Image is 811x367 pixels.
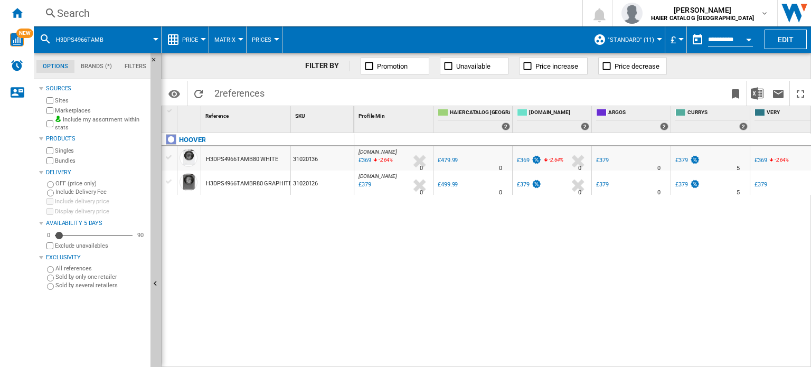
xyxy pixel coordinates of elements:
label: Display delivery price [55,208,146,215]
div: 2 offers sold by ARGOS [660,123,668,130]
span: [DOMAIN_NAME] [359,149,397,155]
span: Profile Min [359,113,385,119]
div: H3DPS4966TAMB [39,26,156,53]
span: SKU [295,113,305,119]
div: Delivery Time : 0 day [657,163,661,174]
div: Delivery Time : 0 day [499,187,502,198]
label: Include Delivery Fee [55,188,146,196]
div: Availability 5 Days [46,219,146,228]
img: promotionV3.png [531,180,542,189]
button: Edit [765,30,807,49]
span: H3DPS4966TAMB [56,36,103,43]
div: Delivery Time : 0 day [499,163,502,174]
div: Sources [46,84,146,93]
div: £499.99 [438,181,458,188]
span: Matrix [214,36,235,43]
img: promotionV3.png [531,155,542,164]
button: Price [182,26,203,53]
div: 2 offers sold by CURRYS [739,123,748,130]
img: excel-24x24.png [751,87,763,100]
input: Sold by only one retailer [47,275,54,281]
input: Display delivery price [46,208,53,215]
div: Sort None [356,106,433,123]
i: % [378,155,384,168]
span: Prices [252,36,271,43]
div: Delivery Time : 0 day [420,163,423,174]
input: Singles [46,147,53,154]
span: Promotion [377,62,408,70]
div: £ [671,26,681,53]
div: £379 [675,181,688,188]
span: ARGOS [608,109,668,118]
div: 31020136 [291,146,354,171]
div: £379 [515,180,542,190]
input: Sold by several retailers [47,283,54,290]
span: CURRYS [687,109,748,118]
div: £379 [674,155,700,166]
div: CURRYS 2 offers sold by CURRYS [673,106,750,133]
div: £379 [517,181,530,188]
div: FILTER BY [305,61,350,71]
div: £499.99 [436,180,458,190]
div: £479.99 [436,155,458,166]
div: Delivery Time : 5 days [737,163,740,174]
div: Sort None [203,106,290,123]
div: Prices [252,26,277,53]
button: Open calendar [739,29,758,48]
i: % [548,155,554,168]
button: md-calendar [687,29,708,50]
label: Include my assortment within stats [55,116,146,132]
md-tab-item: Options [36,60,74,73]
label: Exclude unavailables [55,242,146,250]
button: Promotion [361,58,429,74]
div: £369 [755,157,767,164]
div: 2 offers sold by AO.COM [581,123,589,130]
div: SKU Sort None [293,106,354,123]
md-tab-item: Brands (*) [74,60,118,73]
span: £ [671,34,676,45]
div: Reference Sort None [203,106,290,123]
div: £369 [753,155,767,166]
div: Delivery Time : 5 days [737,187,740,198]
div: [DOMAIN_NAME] 2 offers sold by AO.COM [515,106,591,133]
span: references [220,88,265,99]
div: H3DPS4966TAMBR80 GRAPHITE [206,172,292,196]
label: Sold by only one retailer [55,273,146,281]
button: Unavailable [440,58,508,74]
input: All references [47,266,54,273]
span: -2.64 [775,157,786,163]
div: H3DPS4966TAMB80 WHITE [206,147,278,172]
label: Include delivery price [55,197,146,205]
div: Profile Min Sort None [356,106,433,123]
div: HAIER CATALOG [GEOGRAPHIC_DATA] 2 offers sold by HAIER CATALOG UK [436,106,512,133]
div: Click to filter on that brand [179,134,205,146]
div: £379 [675,157,688,164]
div: £379 [596,181,609,188]
span: 2 [209,81,270,103]
md-menu: Currency [665,26,687,53]
div: Search [57,6,554,21]
i: % [774,155,780,168]
label: Marketplaces [55,107,146,115]
div: Delivery Time : 0 day [420,187,423,198]
img: promotionV3.png [690,155,700,164]
img: alerts-logo.svg [11,59,23,72]
label: OFF (price only) [55,180,146,187]
button: Matrix [214,26,241,53]
button: Hide [150,53,163,72]
button: Send this report by email [768,81,789,106]
div: Sort None [180,106,201,123]
button: Reload [188,81,209,106]
div: 2 offers sold by HAIER CATALOG UK [502,123,510,130]
div: Last updated : Wednesday, 15 October 2025 10:12 [357,180,371,190]
b: HAIER CATALOG [GEOGRAPHIC_DATA] [651,15,754,22]
input: Display delivery price [46,242,53,249]
div: 90 [135,231,146,239]
div: £379 [595,155,609,166]
input: Include my assortment within stats [46,117,53,130]
button: H3DPS4966TAMB [56,26,114,53]
span: Price [182,36,198,43]
input: Sites [46,97,53,104]
label: Singles [55,147,146,155]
